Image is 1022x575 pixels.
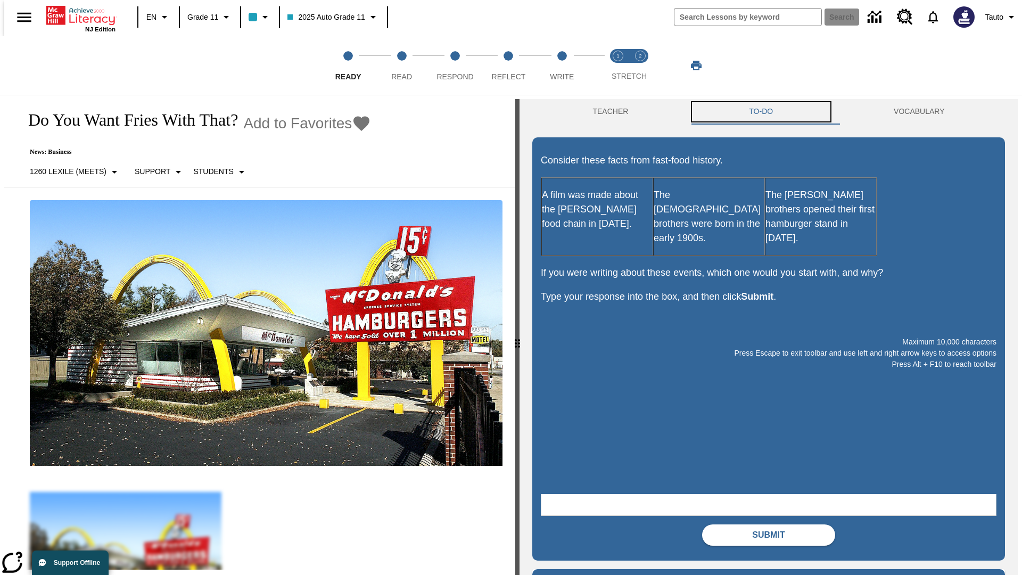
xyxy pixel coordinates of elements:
[834,99,1005,125] button: VOCABULARY
[85,26,116,32] span: NJ Edition
[515,99,520,575] div: Press Enter or Spacebar and then press right and left arrow keys to move the slider
[146,12,156,23] span: EN
[54,559,100,566] span: Support Offline
[283,7,383,27] button: Class: 2025 Auto Grade 11, Select your class
[625,36,656,95] button: Stretch Respond step 2 of 2
[520,99,1018,575] div: activity
[985,12,1003,23] span: Tauto
[654,188,764,245] p: The [DEMOGRAPHIC_DATA] brothers were born in the early 1900s.
[532,99,1005,125] div: Instructional Panel Tabs
[947,3,981,31] button: Select a new avatar
[674,9,821,26] input: search field
[541,359,996,370] p: Press Alt + F10 to reach toolbar
[550,72,574,81] span: Write
[32,551,109,575] button: Support Offline
[189,162,252,182] button: Select Student
[702,524,835,546] button: Submit
[424,36,486,95] button: Respond step 3 of 5
[135,166,170,177] p: Support
[531,36,593,95] button: Write step 5 of 5
[542,188,653,231] p: A film was made about the [PERSON_NAME] food chain in [DATE].
[541,348,996,359] p: Press Escape to exit toolbar and use left and right arrow keys to access options
[244,7,276,27] button: Class color is light blue. Change class color
[243,114,371,133] button: Add to Favorites - Do You Want Fries With That?
[436,72,473,81] span: Respond
[17,148,371,156] p: News: Business
[4,9,155,18] body: Maximum 10,000 characters Press Escape to exit toolbar and use left and right arrow keys to acces...
[391,72,412,81] span: Read
[17,110,238,130] h1: Do You Want Fries With That?
[689,99,834,125] button: TO-DO
[142,7,176,27] button: Language: EN, Select a language
[541,266,996,280] p: If you were writing about these events, which one would you start with, and why?
[335,72,361,81] span: Ready
[287,12,365,23] span: 2025 Auto Grade 11
[9,2,40,33] button: Open side menu
[492,72,526,81] span: Reflect
[541,153,996,168] p: Consider these facts from fast-food history.
[30,200,502,466] img: One of the first McDonald's stores, with the iconic red sign and golden arches.
[4,99,515,570] div: reading
[981,7,1022,27] button: Profile/Settings
[953,6,975,28] img: Avatar
[639,53,641,59] text: 2
[243,115,352,132] span: Add to Favorites
[541,336,996,348] p: Maximum 10,000 characters
[30,166,106,177] p: 1260 Lexile (Meets)
[612,72,647,80] span: STRETCH
[26,162,125,182] button: Select Lexile, 1260 Lexile (Meets)
[679,56,713,75] button: Print
[183,7,237,27] button: Grade: Grade 11, Select a grade
[317,36,379,95] button: Ready step 1 of 5
[193,166,233,177] p: Students
[370,36,432,95] button: Read step 2 of 5
[919,3,947,31] a: Notifications
[46,4,116,32] div: Home
[765,188,876,245] p: The [PERSON_NAME] brothers opened their first hamburger stand in [DATE].
[477,36,539,95] button: Reflect step 4 of 5
[741,291,773,302] strong: Submit
[541,290,996,304] p: Type your response into the box, and then click .
[187,12,218,23] span: Grade 11
[603,36,633,95] button: Stretch Read step 1 of 2
[130,162,189,182] button: Scaffolds, Support
[616,53,619,59] text: 1
[891,3,919,31] a: Resource Center, Will open in new tab
[532,99,689,125] button: Teacher
[861,3,891,32] a: Data Center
